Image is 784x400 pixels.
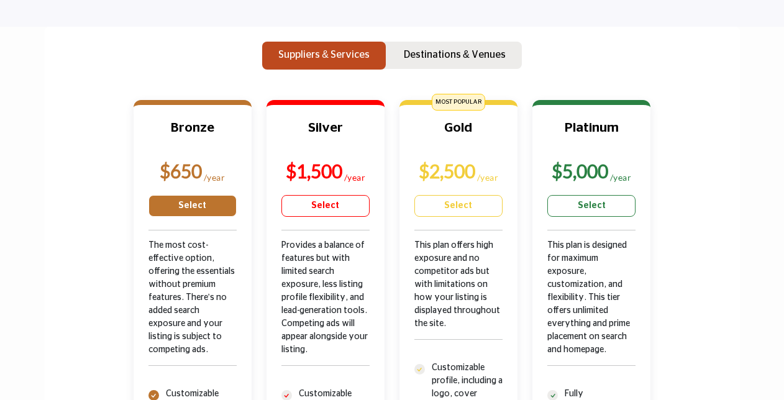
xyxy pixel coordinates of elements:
b: $2,500 [419,160,475,182]
div: This plan is designed for maximum exposure, customization, and flexibility. This tier offers unli... [547,239,636,388]
a: Select [281,195,370,217]
a: Select [148,195,237,217]
span: MOST POPULAR [432,94,485,111]
div: Provides a balance of features but with limited search exposure, less listing profile flexibility... [281,239,370,388]
h3: Platinum [547,120,636,151]
b: $1,500 [286,160,342,182]
p: Destinations & Venues [404,47,506,62]
p: Suppliers & Services [278,47,370,62]
sub: /year [204,172,226,183]
button: Destinations & Venues [388,42,522,70]
sub: /year [344,172,366,183]
div: The most cost-effective option, offering the essentials without premium features. There’s no adde... [148,239,237,388]
sub: /year [477,172,499,183]
h3: Silver [281,120,370,151]
b: $5,000 [552,160,608,182]
b: $650 [160,160,202,182]
h3: Gold [414,120,503,151]
a: Select [414,195,503,217]
div: This plan offers high exposure and no competitor ads but with limitations on how your listing is ... [414,239,503,361]
h3: Bronze [148,120,237,151]
button: Suppliers & Services [262,42,386,70]
sub: /year [610,172,632,183]
a: Select [547,195,636,217]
